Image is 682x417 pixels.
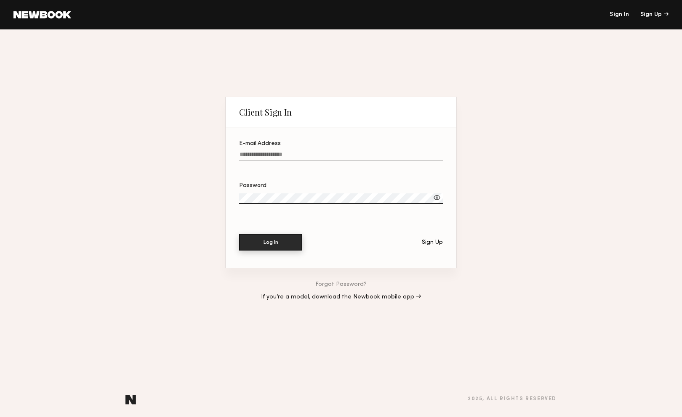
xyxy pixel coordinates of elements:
div: Password [239,183,443,189]
div: Client Sign In [239,107,292,117]
a: If you’re a model, download the Newbook mobile app → [261,294,421,300]
a: Forgot Password? [315,282,367,288]
div: Sign Up [422,240,443,245]
div: E-mail Address [239,141,443,147]
a: Sign In [610,12,629,18]
button: Log In [239,234,302,251]
input: E-mail Address [239,151,443,161]
div: Sign Up [640,12,669,18]
input: Password [239,193,443,204]
div: 2025 , all rights reserved [468,396,557,402]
